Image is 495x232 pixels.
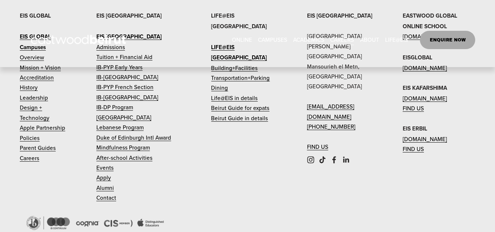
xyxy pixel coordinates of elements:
a: Life@EIS in details [211,93,258,103]
a: Apply [96,173,111,183]
a: FIND US [403,103,424,113]
a: Lebanese Program [96,122,144,132]
span: CAMPUSES [258,35,287,45]
a: Accreditation [20,73,54,82]
a: Design + Technology [20,103,73,123]
a: [DOMAIN_NAME] [403,93,447,103]
strong: EIS ERBIL [403,125,427,133]
strong: EIS KAFARSHIMA [403,84,447,92]
a: folder dropdown [360,34,379,45]
a: IB-PYP French Section [96,82,154,92]
a: Parent Guides [20,143,56,153]
a: [PHONE_NUMBER] [307,122,355,132]
a: IB-DP Program [96,102,133,112]
a: Events [96,163,114,173]
a: IB-[GEOGRAPHIC_DATA] [96,92,158,102]
a: [DOMAIN_NAME] [403,134,447,144]
span: LIFE@EIS [385,35,408,45]
a: IB-PYP Early Years [96,62,143,72]
a: Alumni [96,183,114,193]
a: Leadership [20,93,48,103]
a: [DOMAIN_NAME] [403,63,447,73]
a: Beirut Guide for expats [211,103,269,113]
a: Dining [211,83,228,93]
a: CAREERS [330,34,354,45]
a: Transportation+Parking [211,73,270,83]
span: ACADEMICS [293,35,324,45]
a: IB-[GEOGRAPHIC_DATA] [96,72,158,82]
a: FIND US [403,144,424,154]
a: Apple Partnership [20,123,65,133]
a: folder dropdown [385,34,408,45]
span: ABOUT [360,35,379,45]
p: [GEOGRAPHIC_DATA] [PERSON_NAME][GEOGRAPHIC_DATA] Mansourieh el Metn, [GEOGRAPHIC_DATA] [GEOGRAPHI... [307,11,380,152]
a: folder dropdown [258,34,287,45]
a: ENQUIRE NOW [420,31,475,49]
a: Mission + Vision [20,63,61,73]
a: Mindfulness Program [96,143,150,152]
a: Policies [20,133,40,143]
a: ONLINE [232,34,252,45]
a: [GEOGRAPHIC_DATA] [96,113,151,122]
a: Facebook [330,156,338,163]
a: Beirut Guide in details [211,113,268,123]
a: folder dropdown [293,34,324,45]
a: [EMAIL_ADDRESS][DOMAIN_NAME] [307,102,380,122]
a: Careers [20,153,39,163]
a: FIND US [307,142,328,152]
img: EastwoodIS Global Site [20,21,139,59]
a: Instagram [307,156,314,163]
a: LinkedIn [342,156,350,163]
a: Contact [96,193,116,203]
a: TikTok [319,156,326,163]
a: Building+Facilities [211,63,258,73]
a: History [20,82,38,92]
a: After-school Activities [96,153,152,163]
a: Duke of Edinburgh Intl Award [96,133,171,143]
